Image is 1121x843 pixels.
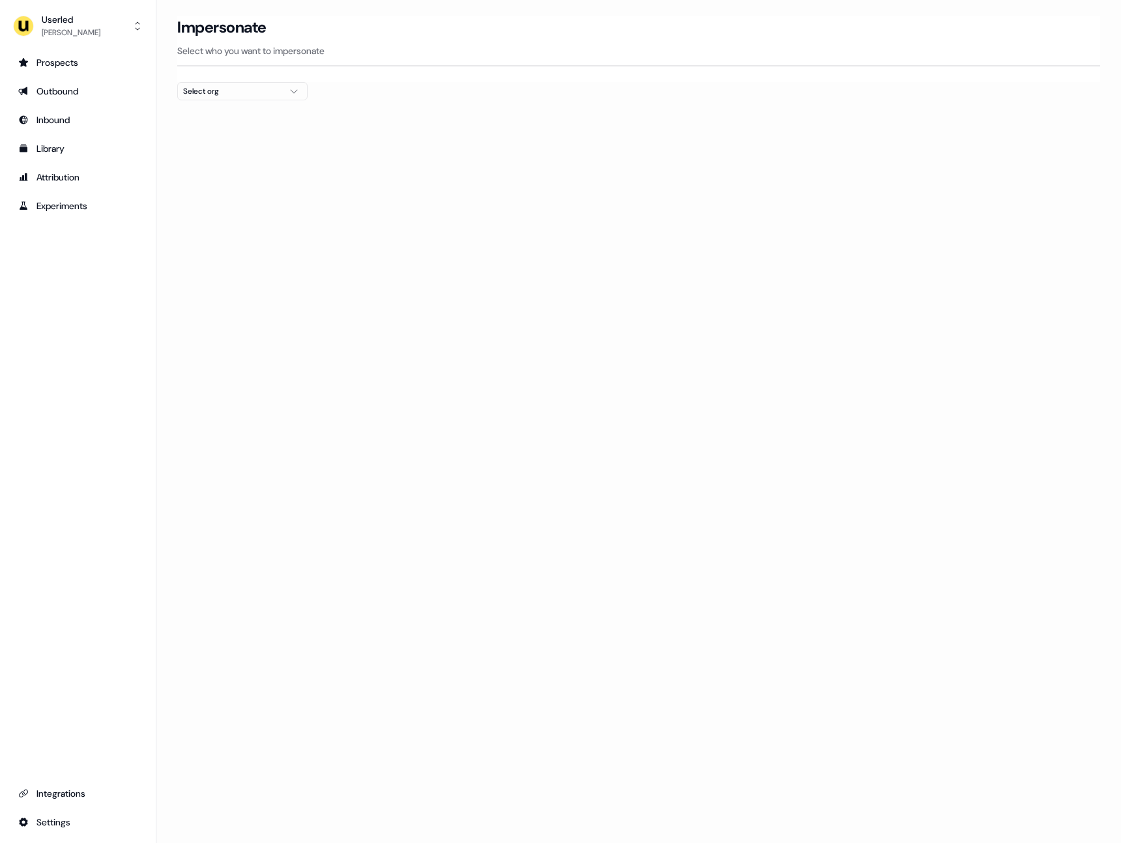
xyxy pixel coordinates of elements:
div: Integrations [18,787,138,800]
a: Go to integrations [10,812,145,833]
a: Go to integrations [10,783,145,804]
a: Go to experiments [10,195,145,216]
div: Select org [183,85,281,98]
p: Select who you want to impersonate [177,44,1100,57]
div: [PERSON_NAME] [42,26,100,39]
a: Go to attribution [10,167,145,188]
button: Select org [177,82,308,100]
a: Go to outbound experience [10,81,145,102]
div: Attribution [18,171,138,184]
h3: Impersonate [177,18,267,37]
div: Experiments [18,199,138,212]
a: Go to templates [10,138,145,159]
div: Inbound [18,113,138,126]
a: Go to Inbound [10,109,145,130]
div: Settings [18,816,138,829]
div: Userled [42,13,100,26]
div: Library [18,142,138,155]
div: Outbound [18,85,138,98]
a: Go to prospects [10,52,145,73]
div: Prospects [18,56,138,69]
button: Userled[PERSON_NAME] [10,10,145,42]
